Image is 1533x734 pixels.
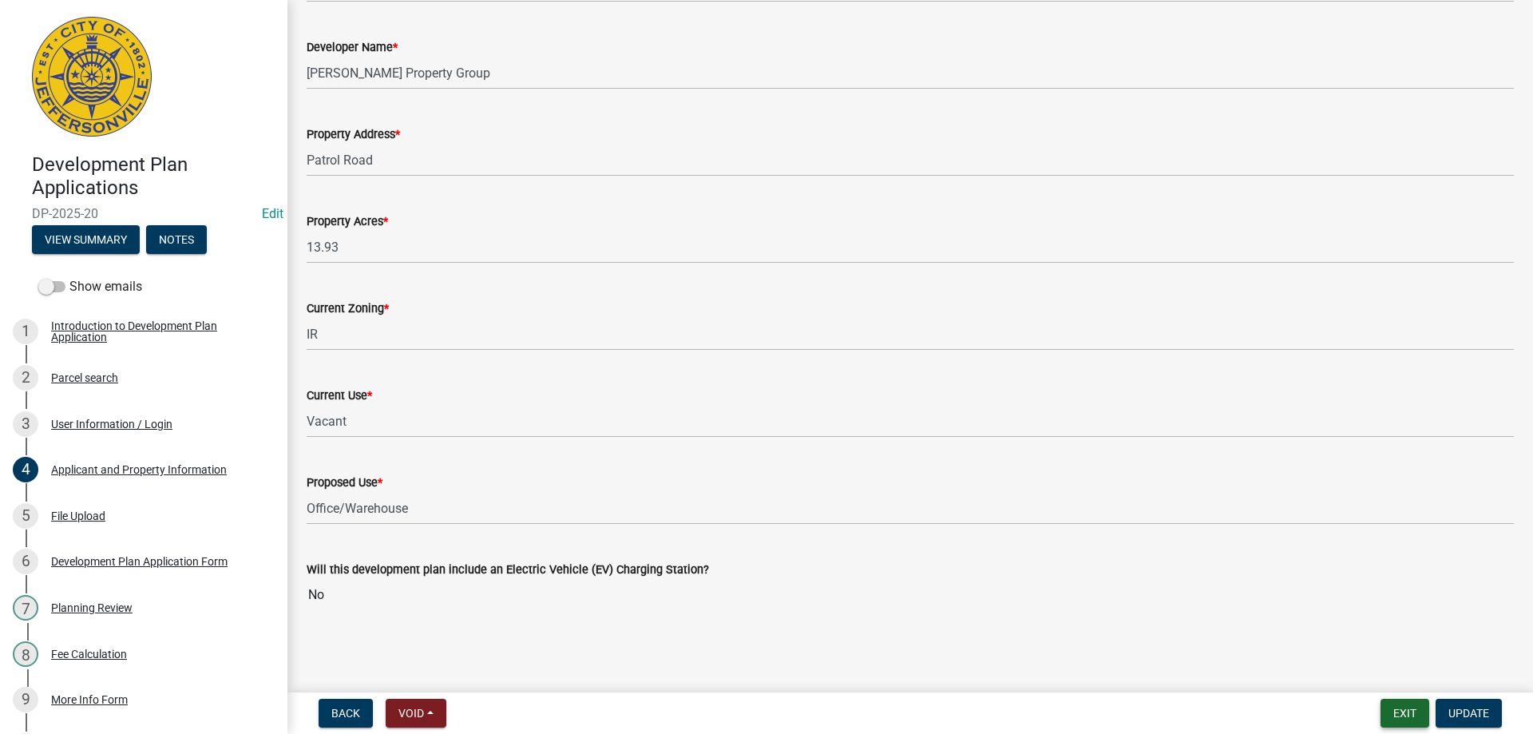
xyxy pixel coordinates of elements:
[13,595,38,621] div: 7
[51,602,133,613] div: Planning Review
[307,478,382,489] label: Proposed Use
[51,694,128,705] div: More Info Form
[146,234,207,247] wm-modal-confirm: Notes
[51,510,105,522] div: File Upload
[1436,699,1502,728] button: Update
[386,699,446,728] button: Void
[307,216,388,228] label: Property Acres
[13,319,38,344] div: 1
[32,17,152,137] img: City of Jeffersonville, Indiana
[32,206,255,221] span: DP-2025-20
[331,707,360,720] span: Back
[32,234,140,247] wm-modal-confirm: Summary
[13,641,38,667] div: 8
[307,304,389,315] label: Current Zoning
[51,372,118,383] div: Parcel search
[13,549,38,574] div: 6
[13,457,38,482] div: 4
[1380,699,1429,728] button: Exit
[51,320,262,343] div: Introduction to Development Plan Application
[13,365,38,391] div: 2
[32,225,140,254] button: View Summary
[262,206,283,221] a: Edit
[32,153,275,200] h4: Development Plan Applications
[319,699,373,728] button: Back
[51,419,172,430] div: User Information / Login
[38,277,142,296] label: Show emails
[307,42,398,54] label: Developer Name
[13,503,38,529] div: 5
[307,565,709,576] label: Will this development plan include an Electric Vehicle (EV) Charging Station?
[51,649,127,660] div: Fee Calculation
[1448,707,1489,720] span: Update
[51,464,227,475] div: Applicant and Property Information
[262,206,283,221] wm-modal-confirm: Edit Application Number
[13,687,38,712] div: 9
[398,707,424,720] span: Void
[13,411,38,437] div: 3
[51,556,228,567] div: Development Plan Application Form
[307,129,400,141] label: Property Address
[307,391,372,402] label: Current Use
[146,225,207,254] button: Notes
